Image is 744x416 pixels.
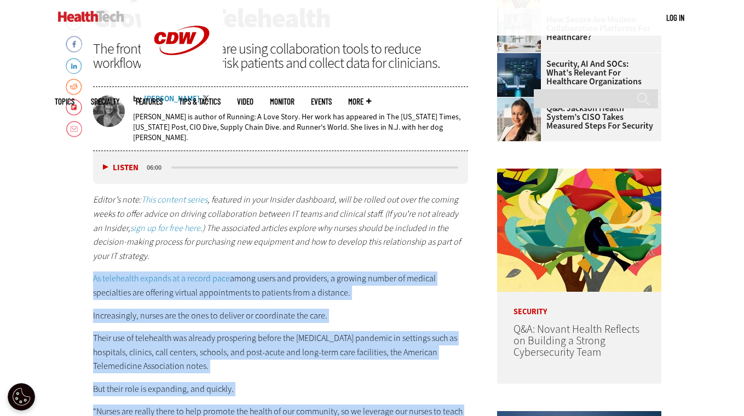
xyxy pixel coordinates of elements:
div: media player [93,151,469,184]
img: Connie Barrera [497,97,541,141]
span: More [348,97,371,106]
a: Connie Barrera [497,97,546,106]
p: Security [497,292,661,316]
p: But their role is expanding, and quickly. [93,382,469,396]
a: This content series [141,194,207,205]
button: Open Preferences [8,383,35,411]
span: Topics [55,97,74,106]
a: Q&A: Jackson Health System’s CISO Takes Measured Steps for Security [497,104,655,130]
em: Editor’s note: , featured in your Insider dashboard, will be rolled out over the coming weeks to ... [93,194,460,261]
div: User menu [666,12,684,24]
div: duration [145,163,170,172]
p: Their use of telehealth was already prospering before the [MEDICAL_DATA] pandemic in settings suc... [93,331,469,373]
a: Q&A: Novant Health Reflects on Building a Strong Cybersecurity Team [514,322,639,360]
a: Log in [666,13,684,22]
img: abstract illustration of a tree [497,169,661,292]
span: Specialty [91,97,119,106]
a: Tips & Tactics [179,97,221,106]
a: MonITor [270,97,295,106]
button: Listen [103,164,139,172]
div: Cookie Settings [8,383,35,411]
img: Home [58,11,124,22]
a: Features [136,97,163,106]
a: Video [237,97,253,106]
a: sign up for free here [130,222,200,234]
a: Events [311,97,332,106]
a: CDW [141,72,223,84]
a: As telehealth expands at a record pace [93,273,230,284]
p: [PERSON_NAME] is author of Running: A Love Story. Her work has appeared in The [US_STATE] Times, ... [133,112,469,143]
p: among users and providers, a growing number of medical specialties are offering virtual appointme... [93,271,469,299]
p: Increasingly, nurses are the ones to deliver or coordinate the care. [93,309,469,323]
